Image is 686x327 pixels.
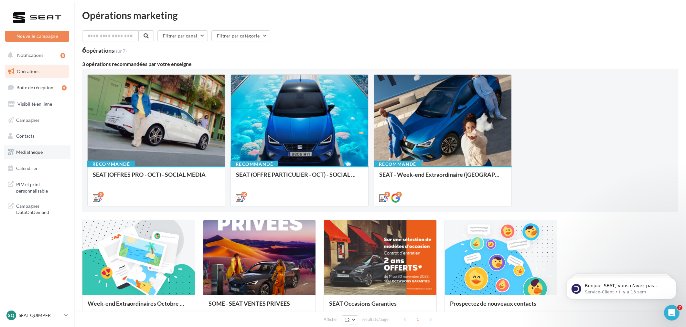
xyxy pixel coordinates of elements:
div: 2 [396,192,402,197]
div: SEAT Occasions Garanties [329,300,431,313]
a: SQ SEAT QUIMPER [5,309,69,322]
span: 7 [677,305,682,310]
span: Bonjour SEAT, vous n'avez pas encore souscrit au module Marketing Direct ? Pour cela, c'est simpl... [28,19,110,69]
span: Contacts [16,133,34,139]
span: Médiathèque [16,149,43,155]
span: PLV et print personnalisable [16,180,67,194]
a: Médiathèque [4,145,70,159]
div: 5 [62,85,67,90]
span: SQ [8,312,15,319]
span: 1 [413,314,423,324]
p: SEAT QUIMPER [19,312,62,319]
span: résultats/page [362,316,389,322]
p: Message from Service-Client, sent Il y a 13 sem [28,25,112,31]
div: 3 opérations recommandées par votre enseigne [82,61,678,67]
div: 6 [82,47,127,54]
div: SEAT (OFFRES PRO - OCT) - SOCIAL MEDIA [93,171,220,184]
a: Contacts [4,129,70,143]
iframe: Intercom notifications message [557,264,686,310]
button: Nouvelle campagne [5,31,69,42]
a: Calendrier [4,162,70,175]
span: Campagnes DataOnDemand [16,202,67,216]
a: PLV et print personnalisable [4,177,70,196]
span: Boîte de réception [16,85,53,90]
div: Week-end Extraordinaires Octobre 2025 [88,300,190,313]
div: 5 [98,192,104,197]
div: SEAT - Week-end Extraordinaire ([GEOGRAPHIC_DATA]) - OCTOBRE [379,171,506,184]
button: Notifications 8 [4,48,68,62]
div: SEAT (OFFRE PARTICULIER - OCT) - SOCIAL MEDIA [236,171,363,184]
iframe: Intercom live chat [664,305,680,321]
a: Boîte de réception5 [4,80,70,94]
span: Calendrier [16,165,38,171]
span: 12 [345,317,350,322]
div: 10 [241,192,247,197]
button: 12 [342,315,358,324]
a: Campagnes [4,113,70,127]
div: Opérations marketing [82,10,678,20]
span: Visibilité en ligne [17,101,52,107]
div: Prospectez de nouveaux contacts [450,300,552,313]
span: Afficher [324,316,338,322]
button: Filtrer par canal [157,30,208,41]
a: Opérations [4,65,70,78]
div: Recommandé [87,161,135,168]
span: Notifications [17,52,43,58]
a: Campagnes DataOnDemand [4,199,70,218]
a: Visibilité en ligne [4,97,70,111]
span: Campagnes [16,117,39,122]
button: Filtrer par catégorie [211,30,270,41]
div: SOME - SEAT VENTES PRIVEES [209,300,311,313]
div: 8 [60,53,65,58]
span: (sur 7) [114,48,127,54]
div: 2 [384,192,390,197]
div: Recommandé [374,161,422,168]
div: Recommandé [230,161,278,168]
span: Opérations [17,69,39,74]
div: opérations [86,47,127,53]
